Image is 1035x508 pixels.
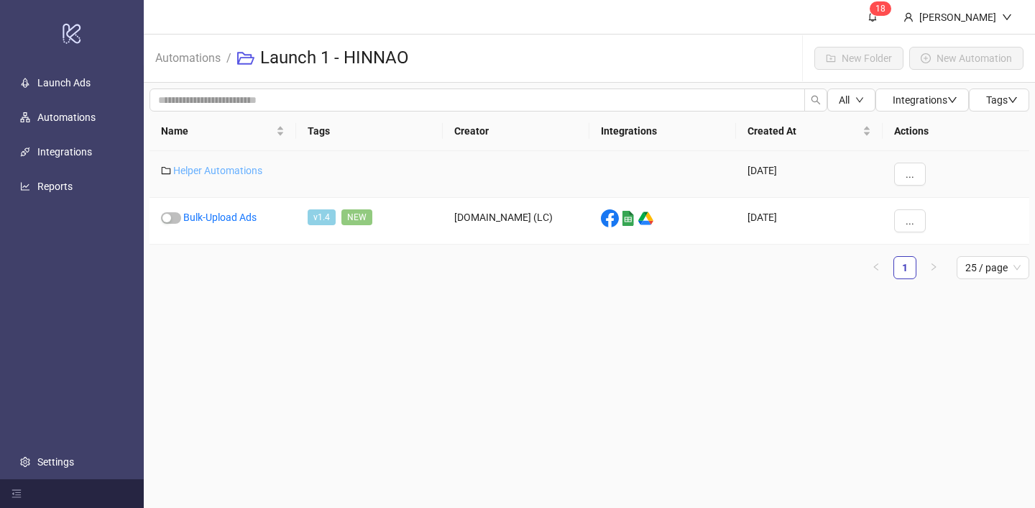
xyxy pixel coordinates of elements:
span: down [855,96,864,104]
span: folder [161,165,171,176]
a: Reports [37,181,73,192]
button: right [922,256,945,279]
li: / [226,47,231,70]
span: down [1002,12,1012,22]
span: bell [868,12,878,22]
li: Next Page [922,256,945,279]
span: 1 [875,4,880,14]
span: 25 / page [965,257,1021,278]
button: New Folder [814,47,903,70]
div: [PERSON_NAME] [914,9,1002,25]
th: Created At [736,112,883,151]
div: [DATE] [736,151,883,198]
a: Settings [37,456,74,468]
th: Tags [296,112,443,151]
a: Automations [37,112,96,123]
a: Helper Automations [173,165,262,176]
a: Bulk-Upload Ads [183,212,257,223]
span: folder-open [237,50,254,67]
a: 1 [894,257,916,278]
button: New Automation [909,47,1023,70]
th: Creator [443,112,589,151]
div: [DATE] [736,198,883,245]
button: left [865,256,888,279]
th: Actions [883,112,1029,151]
li: Previous Page [865,256,888,279]
li: 1 [893,256,916,279]
span: left [872,263,880,271]
button: Tagsdown [969,89,1029,112]
a: Launch Ads [37,77,91,89]
span: All [839,94,850,106]
span: NEW [341,209,372,225]
span: Tags [986,94,1018,106]
div: [DOMAIN_NAME] (LC) [443,198,589,245]
span: Name [161,123,273,139]
span: Integrations [893,94,957,106]
span: search [811,95,821,105]
div: Page Size [957,256,1029,279]
button: ... [894,209,926,232]
span: v1.4 [308,209,336,225]
span: down [1008,95,1018,105]
span: ... [906,215,914,227]
span: user [903,12,914,22]
sup: 18 [870,1,891,16]
span: 8 [880,4,885,14]
span: ... [906,168,914,180]
th: Integrations [589,112,736,151]
span: down [947,95,957,105]
button: Integrationsdown [875,89,969,112]
span: right [929,263,938,271]
span: menu-fold [11,489,22,499]
button: Alldown [827,89,875,112]
a: Integrations [37,146,92,158]
a: Automations [152,49,224,65]
h3: Launch 1 - HINNAO [260,47,409,70]
button: ... [894,163,926,186]
th: Name [149,112,296,151]
span: Created At [747,123,860,139]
